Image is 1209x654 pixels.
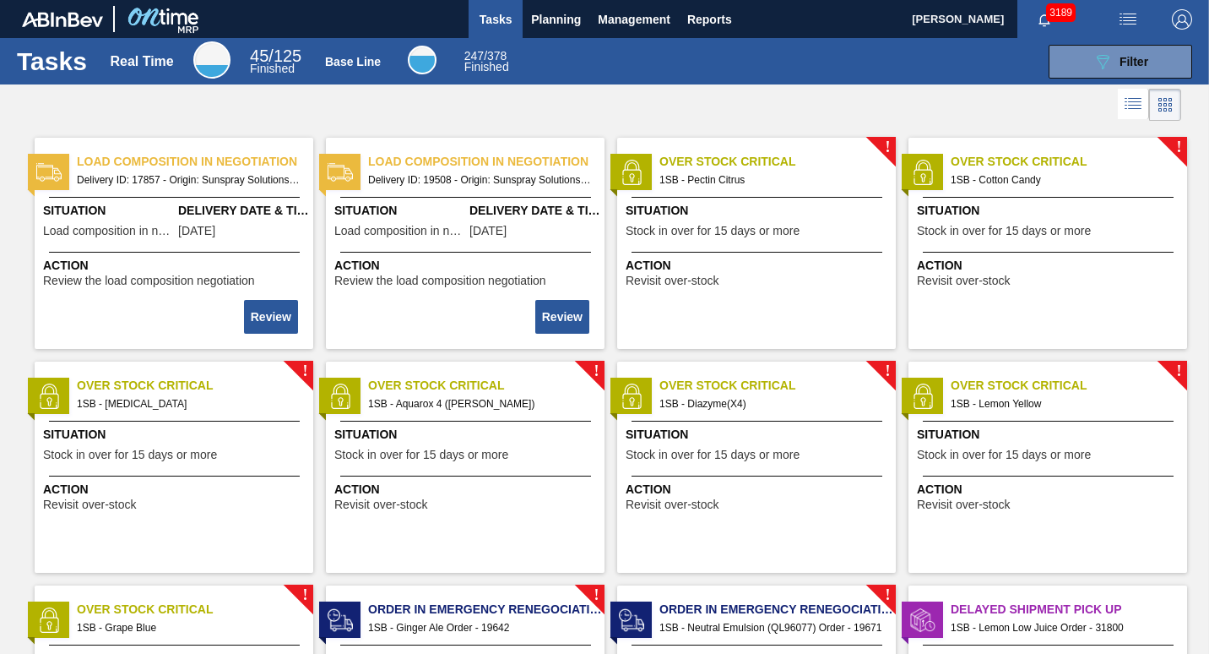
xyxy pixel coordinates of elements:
span: Delivery ID: 17857 - Origin: Sunspray Solutions - Destination: 1SB [77,171,300,189]
span: Revisit over-stock [917,499,1010,511]
img: status [910,160,935,185]
span: Revisit over-stock [334,499,427,511]
span: Situation [917,426,1183,444]
span: Action [626,481,892,499]
span: Load composition in negotiation [43,225,174,237]
span: Situation [626,202,892,220]
img: status [36,608,62,633]
div: Real Time [193,41,230,79]
span: Revisit over-stock [43,499,136,511]
span: Load composition in negotiation [368,153,604,171]
div: List Vision [1118,89,1149,121]
span: Review the load composition negotiation [43,275,255,287]
span: Over Stock Critical [951,377,1187,395]
span: 1SB - Lemon Yellow [951,395,1174,413]
span: 08/11/2025, [178,225,215,237]
span: Revisit over-stock [626,499,718,511]
span: Action [334,481,600,499]
span: / 125 [250,46,301,65]
span: 1SB - Ginger Ale Order - 19642 [368,619,591,637]
span: Over Stock Critical [659,153,896,171]
span: ! [594,365,599,378]
span: Finished [464,60,509,74]
button: Review [244,300,298,334]
span: Situation [334,202,465,220]
img: Logout [1172,9,1192,30]
span: Action [917,257,1183,275]
span: Load composition in negotiation [334,225,465,237]
img: status [328,384,353,409]
div: Real Time [110,54,173,69]
button: Filter [1049,45,1192,79]
span: Planning [531,9,581,30]
img: status [619,384,644,409]
img: status [36,384,62,409]
span: 1SB - Grape Blue [77,619,300,637]
span: Review the load composition negotiation [334,275,546,287]
span: Situation [43,202,174,220]
img: status [328,160,353,185]
span: Over Stock Critical [659,377,896,395]
span: Action [626,257,892,275]
span: Over Stock Critical [77,601,313,619]
span: 1SB - Lemon Low Juice Order - 31800 [951,619,1174,637]
span: Revisit over-stock [626,275,718,287]
span: 45 [250,46,268,65]
img: status [619,608,644,633]
span: Situation [334,426,600,444]
span: 1SB - Magnesium Oxide [77,395,300,413]
img: status [619,160,644,185]
span: Situation [43,426,309,444]
span: Over Stock Critical [77,377,313,395]
span: ! [302,589,307,602]
span: Action [43,481,309,499]
span: Finished [250,62,295,75]
span: Action [917,481,1183,499]
div: Complete task: 2283153 [537,298,591,335]
span: 247 [464,49,484,63]
div: Complete task: 2283152 [246,298,300,335]
div: Base Line [464,51,509,73]
span: ! [885,365,890,378]
span: Situation [917,202,1183,220]
span: 1SB - Neutral Emulsion (QL96077) Order - 19671 [659,619,882,637]
span: 1SB - Cotton Candy [951,171,1174,189]
span: ! [885,141,890,154]
span: Over Stock Critical [368,377,604,395]
span: Stock in over for 15 days or more [626,225,800,237]
span: Revisit over-stock [917,275,1010,287]
span: 3189 [1046,3,1076,22]
span: Load composition in negotiation [77,153,313,171]
span: Stock in over for 15 days or more [334,449,508,461]
div: Real Time [250,49,301,74]
div: Card Vision [1149,89,1181,121]
span: Management [598,9,670,30]
span: ! [1176,141,1181,154]
img: status [328,608,353,633]
span: ! [1176,365,1181,378]
span: Delivery Date & Time [178,202,309,220]
span: Over Stock Critical [951,153,1187,171]
span: Tasks [477,9,514,30]
span: 1SB - Diazyme(X4) [659,395,882,413]
span: 1SB - Pectin Citrus [659,171,882,189]
span: ! [594,589,599,602]
span: Delivery ID: 19508 - Origin: Sunspray Solutions - Destination: 1SB [368,171,591,189]
span: Stock in over for 15 days or more [43,449,217,461]
span: Delivery Date & Time [469,202,600,220]
button: Review [535,300,589,334]
span: Situation [626,426,892,444]
span: Order in Emergency renegociation [659,601,896,619]
div: Base Line [325,55,381,68]
span: Stock in over for 15 days or more [626,449,800,461]
span: 10/16/2025, [469,225,507,237]
span: Stock in over for 15 days or more [917,225,1091,237]
span: ! [302,365,307,378]
span: Filter [1120,55,1148,68]
span: Action [43,257,309,275]
div: Base Line [408,46,436,74]
span: / 378 [464,49,507,63]
h1: Tasks [17,52,87,71]
img: status [36,160,62,185]
img: userActions [1118,9,1138,30]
